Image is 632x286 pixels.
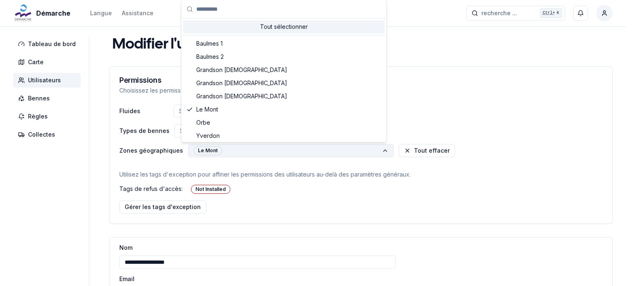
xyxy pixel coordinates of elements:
span: Grandson [DEMOGRAPHIC_DATA] [196,92,287,100]
span: Orbe [196,119,210,127]
span: Yverdon [196,132,220,140]
span: Le Mont [196,105,218,114]
span: Baulmes 1 [196,40,223,48]
span: Baulmes 2 [196,53,224,61]
div: Tout sélectionner [183,20,385,33]
span: Grandson [DEMOGRAPHIC_DATA] [196,79,287,87]
span: Grandson [DEMOGRAPHIC_DATA] [196,66,287,74]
